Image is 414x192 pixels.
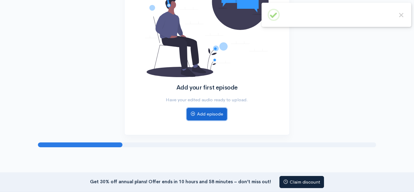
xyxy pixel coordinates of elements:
strong: Get 30% off annual plans! Offer ends in 10 hours and 58 minutes – don’t miss out! [90,178,271,184]
a: Claim discount [279,176,324,188]
a: Add episode [187,108,227,120]
p: Have your edited audio ready to upload. [145,96,269,103]
iframe: gist-messenger-bubble-iframe [393,171,408,186]
h2: Add your first episode [145,84,269,91]
button: Close this dialog [397,11,405,19]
